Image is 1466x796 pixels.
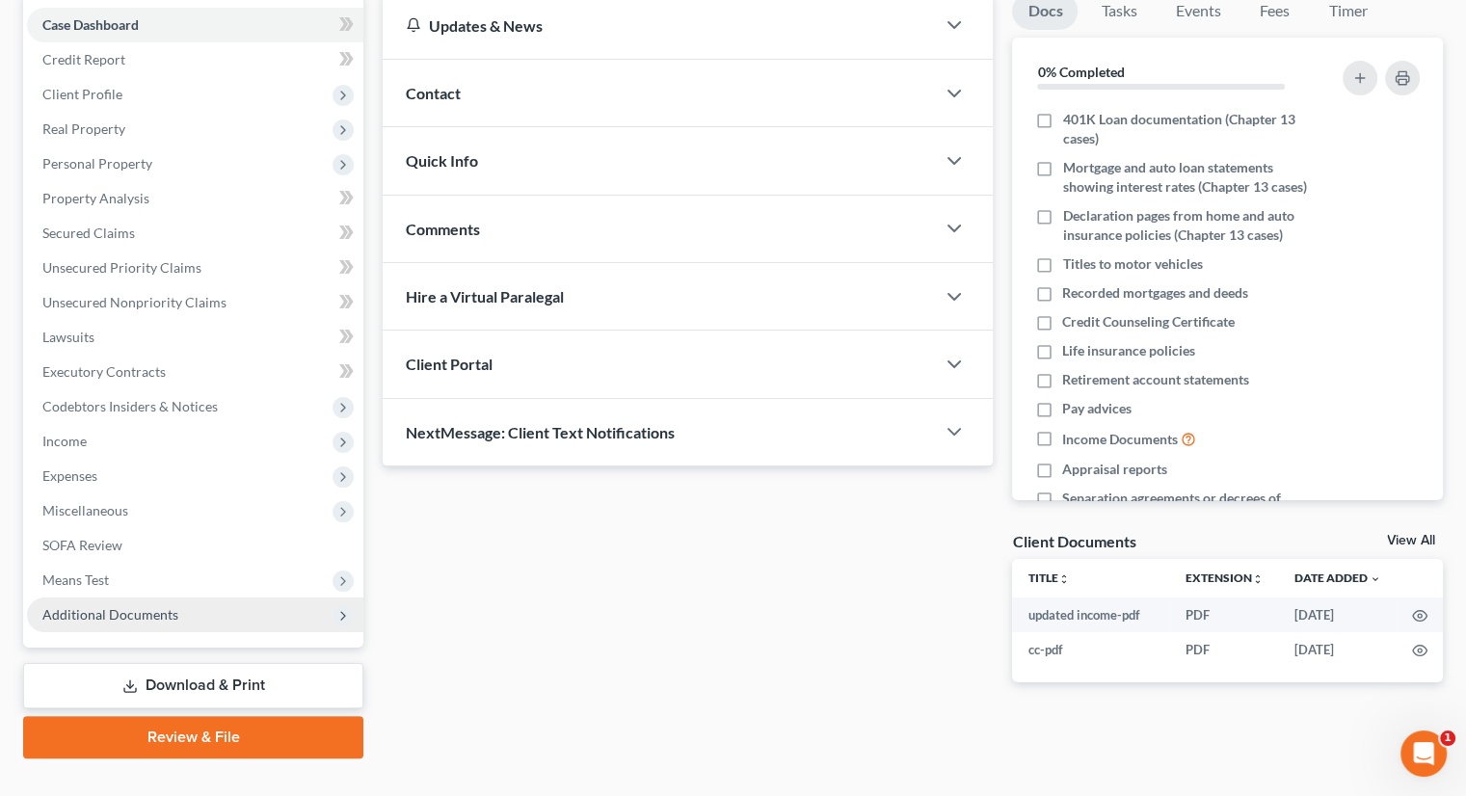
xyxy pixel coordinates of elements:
span: Appraisal reports [1062,460,1167,479]
i: expand_more [1370,573,1381,585]
span: Codebtors Insiders & Notices [42,398,218,414]
a: Credit Report [27,42,363,77]
span: Titles to motor vehicles [1062,254,1202,274]
span: Hire a Virtual Paralegal [406,287,564,305]
div: Updates & News [406,15,912,36]
span: Expenses [42,467,97,484]
a: Date Added expand_more [1294,570,1381,585]
span: Pay advices [1062,399,1132,418]
span: Property Analysis [42,190,149,206]
span: Additional Documents [42,606,178,623]
a: Secured Claims [27,216,363,251]
a: Executory Contracts [27,355,363,389]
span: Credit Report [42,51,125,67]
a: Download & Print [23,663,363,708]
span: Income [42,433,87,449]
td: [DATE] [1279,632,1397,667]
strong: 0% Completed [1037,64,1124,80]
span: Income Documents [1062,430,1178,449]
span: Secured Claims [42,225,135,241]
a: Extensionunfold_more [1186,570,1264,585]
div: Client Documents [1012,531,1135,551]
span: Unsecured Priority Claims [42,259,201,276]
iframe: Intercom live chat [1400,730,1447,777]
i: unfold_more [1057,573,1069,585]
span: Comments [406,220,480,238]
span: Separation agreements or decrees of divorces [1062,489,1319,527]
a: Review & File [23,716,363,758]
span: Means Test [42,571,109,588]
span: Mortgage and auto loan statements showing interest rates (Chapter 13 cases) [1062,158,1319,197]
span: Unsecured Nonpriority Claims [42,294,227,310]
a: Unsecured Priority Claims [27,251,363,285]
td: updated income-pdf [1012,597,1170,632]
span: Executory Contracts [42,363,166,380]
span: Declaration pages from home and auto insurance policies (Chapter 13 cases) [1062,206,1319,245]
span: Client Portal [406,355,493,373]
a: Titleunfold_more [1027,570,1069,585]
span: Life insurance policies [1062,341,1195,360]
a: Case Dashboard [27,8,363,42]
i: unfold_more [1252,573,1264,585]
span: Miscellaneous [42,502,128,518]
span: Case Dashboard [42,16,139,33]
span: Credit Counseling Certificate [1062,312,1235,332]
a: Unsecured Nonpriority Claims [27,285,363,320]
span: Contact [406,84,461,102]
td: cc-pdf [1012,632,1170,667]
td: [DATE] [1279,597,1397,632]
span: Recorded mortgages and deeds [1062,283,1248,303]
span: SOFA Review [42,537,122,553]
a: Lawsuits [27,320,363,355]
span: Real Property [42,120,125,137]
span: 1 [1440,730,1455,746]
span: 401K Loan documentation (Chapter 13 cases) [1062,110,1319,148]
td: PDF [1170,597,1279,632]
span: Quick Info [406,151,478,170]
a: Property Analysis [27,181,363,216]
span: Client Profile [42,86,122,102]
span: Personal Property [42,155,152,172]
span: NextMessage: Client Text Notifications [406,423,675,441]
a: SOFA Review [27,528,363,563]
td: PDF [1170,632,1279,667]
span: Lawsuits [42,329,94,345]
span: Retirement account statements [1062,370,1249,389]
a: View All [1387,534,1435,547]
